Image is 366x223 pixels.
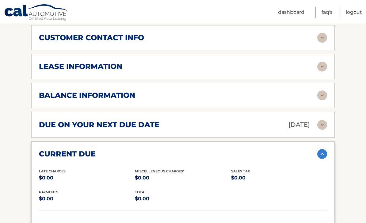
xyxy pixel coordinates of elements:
[39,169,66,173] span: Late Charges
[135,174,231,182] p: $0.00
[39,190,58,194] span: payments
[317,90,327,100] img: accordion-rest.svg
[322,7,333,18] a: FAQ's
[317,149,327,159] img: accordion-active.svg
[135,169,185,173] span: Miscelleneous Charges*
[135,190,147,194] span: total
[39,62,122,71] h2: lease information
[39,33,144,42] h2: customer contact info
[231,169,250,173] span: Sales Tax
[39,174,135,182] p: $0.00
[4,4,68,22] a: Cal Automotive
[317,62,327,71] img: accordion-rest.svg
[317,33,327,43] img: accordion-rest.svg
[278,7,304,18] a: Dashboard
[317,120,327,130] img: accordion-rest.svg
[231,174,327,182] p: $0.00
[135,194,231,203] p: $0.00
[39,120,159,129] h2: due on your next due date
[39,149,96,159] h2: current due
[288,119,310,130] p: [DATE]
[39,91,135,100] h2: balance information
[39,194,135,203] p: $0.00
[346,7,362,18] a: Logout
